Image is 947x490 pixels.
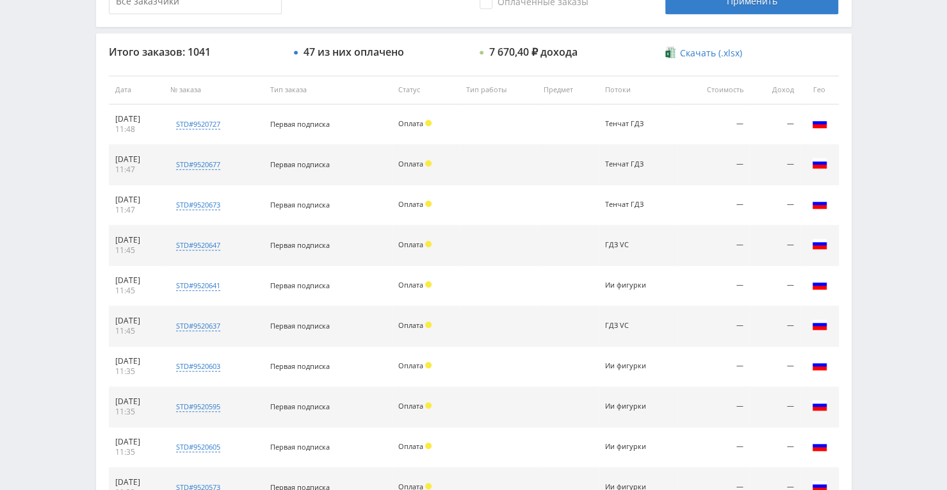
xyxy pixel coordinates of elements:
[398,361,423,370] span: Оплата
[677,266,750,306] td: —
[605,200,663,209] div: Тенчат ГДЗ
[677,306,750,347] td: —
[665,46,676,59] img: xlsx
[677,347,750,387] td: —
[425,362,432,368] span: Холд
[750,104,800,145] td: —
[176,240,220,250] div: std#9520647
[270,159,330,169] span: Первая подписка
[812,438,827,453] img: rus.png
[115,275,158,286] div: [DATE]
[605,362,663,370] div: Ии фигурки
[750,266,800,306] td: —
[459,76,537,104] th: Тип работы
[680,48,742,58] span: Скачать (.xlsx)
[398,240,423,249] span: Оплата
[425,241,432,247] span: Холд
[537,76,599,104] th: Предмет
[489,46,578,58] div: 7 670,40 ₽ дохода
[270,321,330,331] span: Первая подписка
[164,76,264,104] th: № заказа
[750,76,800,104] th: Доход
[800,76,839,104] th: Гео
[398,199,423,209] span: Оплата
[115,235,158,245] div: [DATE]
[750,306,800,347] td: —
[605,402,663,411] div: Ии фигурки
[115,316,158,326] div: [DATE]
[115,366,158,377] div: 11:35
[115,245,158,256] div: 11:45
[176,159,220,170] div: std#9520677
[750,387,800,427] td: —
[812,317,827,332] img: rus.png
[398,401,423,411] span: Оплата
[605,443,663,451] div: Ии фигурки
[677,225,750,266] td: —
[176,442,220,452] div: std#9520605
[677,76,750,104] th: Стоимость
[425,483,432,489] span: Холд
[398,320,423,330] span: Оплата
[115,154,158,165] div: [DATE]
[270,402,330,411] span: Первая подписка
[264,76,392,104] th: Тип заказа
[392,76,459,104] th: Статус
[605,322,663,330] div: ГДЗ VC
[750,427,800,468] td: —
[425,443,432,449] span: Холд
[425,200,432,207] span: Холд
[750,185,800,225] td: —
[425,402,432,409] span: Холд
[605,281,663,290] div: Ии фигурки
[677,185,750,225] td: —
[398,118,423,128] span: Оплата
[270,361,330,371] span: Первая подписка
[176,321,220,331] div: std#9520637
[115,114,158,124] div: [DATE]
[677,387,750,427] td: —
[115,407,158,417] div: 11:35
[750,145,800,185] td: —
[109,46,282,58] div: Итого заказов: 1041
[115,356,158,366] div: [DATE]
[304,46,404,58] div: 47 из них оплачено
[425,160,432,167] span: Холд
[812,277,827,292] img: rus.png
[176,119,220,129] div: std#9520727
[812,156,827,171] img: rus.png
[115,165,158,175] div: 11:47
[398,441,423,451] span: Оплата
[750,347,800,387] td: —
[176,361,220,372] div: std#9520603
[605,120,663,128] div: Тенчат ГДЗ
[425,120,432,126] span: Холд
[812,196,827,211] img: rus.png
[425,322,432,328] span: Холд
[270,281,330,290] span: Первая подписка
[599,76,677,104] th: Потоки
[176,281,220,291] div: std#9520641
[115,477,158,487] div: [DATE]
[109,76,164,104] th: Дата
[812,398,827,413] img: rus.png
[115,286,158,296] div: 11:45
[115,205,158,215] div: 11:47
[115,195,158,205] div: [DATE]
[270,442,330,452] span: Первая подписка
[270,200,330,209] span: Первая подписка
[677,104,750,145] td: —
[425,281,432,288] span: Холд
[115,447,158,457] div: 11:35
[605,160,663,168] div: Тенчат ГДЗ
[176,200,220,210] div: std#9520673
[677,145,750,185] td: —
[812,115,827,131] img: rus.png
[812,236,827,252] img: rus.png
[176,402,220,412] div: std#9520595
[115,326,158,336] div: 11:45
[115,124,158,135] div: 11:48
[605,241,663,249] div: ГДЗ VC
[115,437,158,447] div: [DATE]
[677,427,750,468] td: —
